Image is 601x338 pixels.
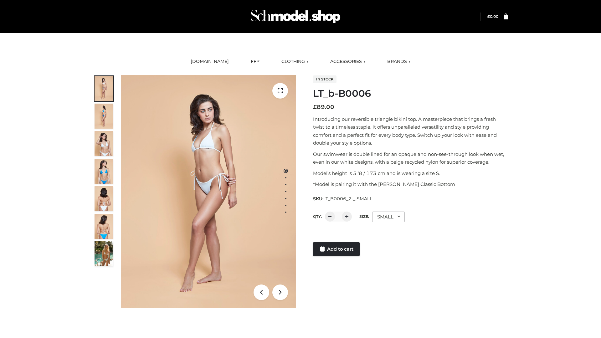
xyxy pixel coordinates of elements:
[95,214,113,239] img: ArielClassicBikiniTop_CloudNine_AzureSky_OW114ECO_8-scaled.jpg
[359,214,369,219] label: Size:
[249,4,342,29] img: Schmodel Admin 964
[487,14,498,19] a: £0.00
[186,55,234,69] a: [DOMAIN_NAME]
[323,196,372,202] span: LT_B0006_2-_-SMALL
[95,159,113,184] img: ArielClassicBikiniTop_CloudNine_AzureSky_OW114ECO_4-scaled.jpg
[313,169,508,177] p: Model’s height is 5 ‘8 / 173 cm and is wearing a size S.
[95,76,113,101] img: ArielClassicBikiniTop_CloudNine_AzureSky_OW114ECO_1-scaled.jpg
[383,55,415,69] a: BRANDS
[95,241,113,266] img: Arieltop_CloudNine_AzureSky2.jpg
[487,14,490,19] span: £
[326,55,370,69] a: ACCESSORIES
[95,131,113,156] img: ArielClassicBikiniTop_CloudNine_AzureSky_OW114ECO_3-scaled.jpg
[313,115,508,147] p: Introducing our reversible triangle bikini top. A masterpiece that brings a fresh twist to a time...
[313,214,322,219] label: QTY:
[313,150,508,166] p: Our swimwear is double lined for an opaque and non-see-through look when wet, even in our white d...
[121,75,296,308] img: ArielClassicBikiniTop_CloudNine_AzureSky_OW114ECO_1
[313,104,334,110] bdi: 89.00
[313,104,317,110] span: £
[372,212,405,222] div: SMALL
[313,180,508,188] p: *Model is pairing it with the [PERSON_NAME] Classic Bottom
[95,186,113,211] img: ArielClassicBikiniTop_CloudNine_AzureSky_OW114ECO_7-scaled.jpg
[487,14,498,19] bdi: 0.00
[277,55,313,69] a: CLOTHING
[313,242,360,256] a: Add to cart
[313,88,508,99] h1: LT_b-B0006
[313,75,336,83] span: In stock
[246,55,264,69] a: FFP
[95,104,113,129] img: ArielClassicBikiniTop_CloudNine_AzureSky_OW114ECO_2-scaled.jpg
[313,195,373,202] span: SKU:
